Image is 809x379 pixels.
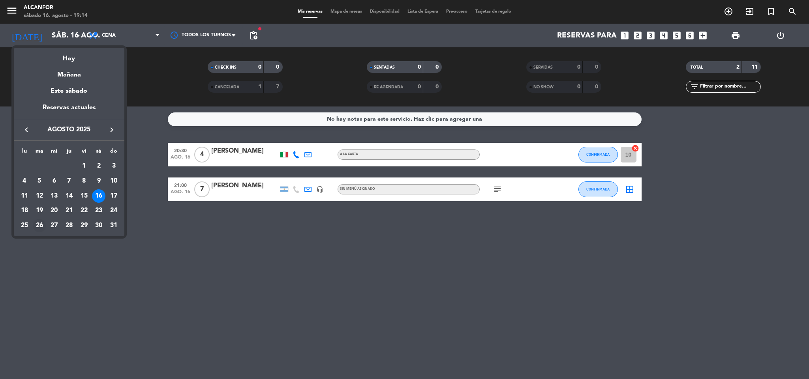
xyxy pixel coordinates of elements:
[19,125,34,135] button: keyboard_arrow_left
[47,189,61,203] div: 13
[106,189,121,204] td: 17 de agosto de 2025
[33,219,46,232] div: 26
[62,147,77,159] th: jueves
[106,174,121,189] td: 10 de agosto de 2025
[33,204,46,218] div: 19
[77,189,92,204] td: 15 de agosto de 2025
[33,174,46,188] div: 5
[107,219,120,232] div: 31
[17,174,32,189] td: 4 de agosto de 2025
[47,147,62,159] th: miércoles
[47,174,62,189] td: 6 de agosto de 2025
[62,189,77,204] td: 14 de agosto de 2025
[22,125,31,134] i: keyboard_arrow_left
[92,204,107,218] td: 23 de agosto de 2025
[18,189,31,203] div: 11
[77,204,91,218] div: 22
[92,189,105,203] div: 16
[105,125,119,135] button: keyboard_arrow_right
[32,147,47,159] th: martes
[92,218,107,233] td: 30 de agosto de 2025
[107,174,120,188] div: 10
[17,159,77,174] td: AGO.
[47,219,61,232] div: 27
[106,204,121,218] td: 24 de agosto de 2025
[77,219,91,232] div: 29
[92,219,105,232] div: 30
[92,147,107,159] th: sábado
[18,204,31,218] div: 18
[17,147,32,159] th: lunes
[17,204,32,218] td: 18 de agosto de 2025
[77,189,91,203] div: 15
[47,174,61,188] div: 6
[47,189,62,204] td: 13 de agosto de 2025
[32,218,47,233] td: 26 de agosto de 2025
[17,189,32,204] td: 11 de agosto de 2025
[77,174,91,188] div: 8
[77,218,92,233] td: 29 de agosto de 2025
[47,204,61,218] div: 20
[14,103,124,119] div: Reservas actuales
[33,189,46,203] div: 12
[47,218,62,233] td: 27 de agosto de 2025
[77,159,92,174] td: 1 de agosto de 2025
[32,204,47,218] td: 19 de agosto de 2025
[32,174,47,189] td: 5 de agosto de 2025
[77,147,92,159] th: viernes
[92,159,105,173] div: 2
[92,189,107,204] td: 16 de agosto de 2025
[62,174,76,188] div: 7
[107,204,120,218] div: 24
[17,218,32,233] td: 25 de agosto de 2025
[62,218,77,233] td: 28 de agosto de 2025
[62,219,76,232] div: 28
[77,174,92,189] td: 8 de agosto de 2025
[92,174,105,188] div: 9
[107,189,120,203] div: 17
[62,174,77,189] td: 7 de agosto de 2025
[34,125,105,135] span: agosto 2025
[92,159,107,174] td: 2 de agosto de 2025
[106,147,121,159] th: domingo
[62,189,76,203] div: 14
[106,218,121,233] td: 31 de agosto de 2025
[107,125,116,134] i: keyboard_arrow_right
[62,204,76,218] div: 21
[14,48,124,64] div: Hoy
[14,80,124,102] div: Este sábado
[92,204,105,218] div: 23
[77,204,92,218] td: 22 de agosto de 2025
[77,159,91,173] div: 1
[32,189,47,204] td: 12 de agosto de 2025
[18,219,31,232] div: 25
[106,159,121,174] td: 3 de agosto de 2025
[62,204,77,218] td: 21 de agosto de 2025
[18,174,31,188] div: 4
[107,159,120,173] div: 3
[14,64,124,80] div: Mañana
[92,174,107,189] td: 9 de agosto de 2025
[47,204,62,218] td: 20 de agosto de 2025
